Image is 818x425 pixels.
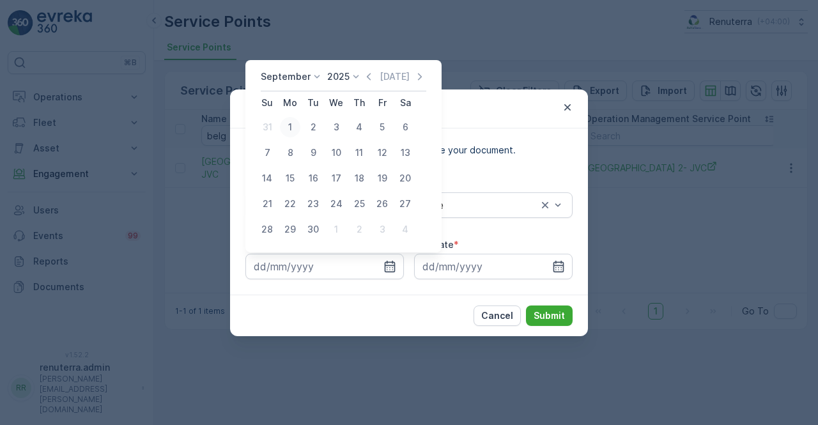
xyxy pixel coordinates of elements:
[395,194,415,214] div: 27
[280,194,300,214] div: 22
[245,254,404,279] input: dd/mm/yyyy
[474,305,521,326] button: Cancel
[414,254,573,279] input: dd/mm/yyyy
[349,168,369,189] div: 18
[302,91,325,114] th: Tuesday
[372,168,392,189] div: 19
[372,143,392,163] div: 12
[534,309,565,322] p: Submit
[395,168,415,189] div: 20
[303,219,323,240] div: 30
[280,168,300,189] div: 15
[326,143,346,163] div: 10
[481,309,513,322] p: Cancel
[371,91,394,114] th: Friday
[372,117,392,137] div: 5
[348,91,371,114] th: Thursday
[394,91,417,114] th: Saturday
[349,117,369,137] div: 4
[526,305,573,326] button: Submit
[380,70,410,83] p: [DATE]
[303,168,323,189] div: 16
[303,143,323,163] div: 9
[372,219,392,240] div: 3
[303,194,323,214] div: 23
[280,219,300,240] div: 29
[395,143,415,163] div: 13
[261,70,311,83] p: September
[325,91,348,114] th: Wednesday
[280,117,300,137] div: 1
[349,143,369,163] div: 11
[395,117,415,137] div: 6
[257,117,277,137] div: 31
[372,194,392,214] div: 26
[349,219,369,240] div: 2
[349,194,369,214] div: 25
[395,219,415,240] div: 4
[279,91,302,114] th: Monday
[257,194,277,214] div: 21
[326,168,346,189] div: 17
[257,143,277,163] div: 7
[257,168,277,189] div: 14
[327,70,350,83] p: 2025
[280,143,300,163] div: 8
[326,194,346,214] div: 24
[303,117,323,137] div: 2
[326,117,346,137] div: 3
[326,219,346,240] div: 1
[256,91,279,114] th: Sunday
[257,219,277,240] div: 28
